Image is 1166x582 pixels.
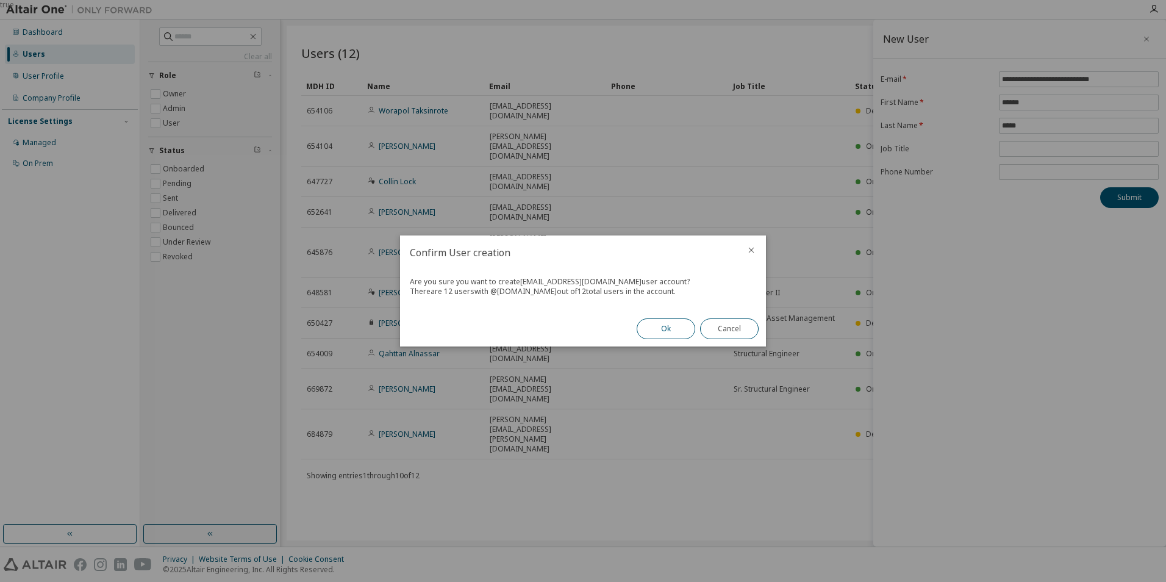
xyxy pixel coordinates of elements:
[746,245,756,255] button: close
[637,318,695,339] button: Ok
[700,318,759,339] button: Cancel
[400,235,737,270] h2: Confirm User creation
[410,277,756,287] div: Are you sure you want to create [EMAIL_ADDRESS][DOMAIN_NAME] user account?
[410,287,756,296] div: There are 12 users with @ [DOMAIN_NAME] out of 12 total users in the account.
